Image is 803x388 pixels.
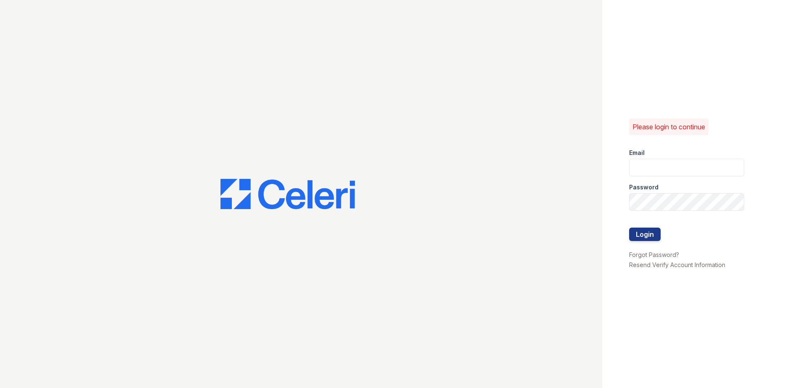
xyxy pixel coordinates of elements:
p: Please login to continue [632,122,705,132]
img: CE_Logo_Blue-a8612792a0a2168367f1c8372b55b34899dd931a85d93a1a3d3e32e68fde9ad4.png [220,179,355,209]
label: Email [629,149,645,157]
label: Password [629,183,659,191]
button: Login [629,228,661,241]
a: Forgot Password? [629,251,679,258]
a: Resend Verify Account Information [629,261,725,268]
